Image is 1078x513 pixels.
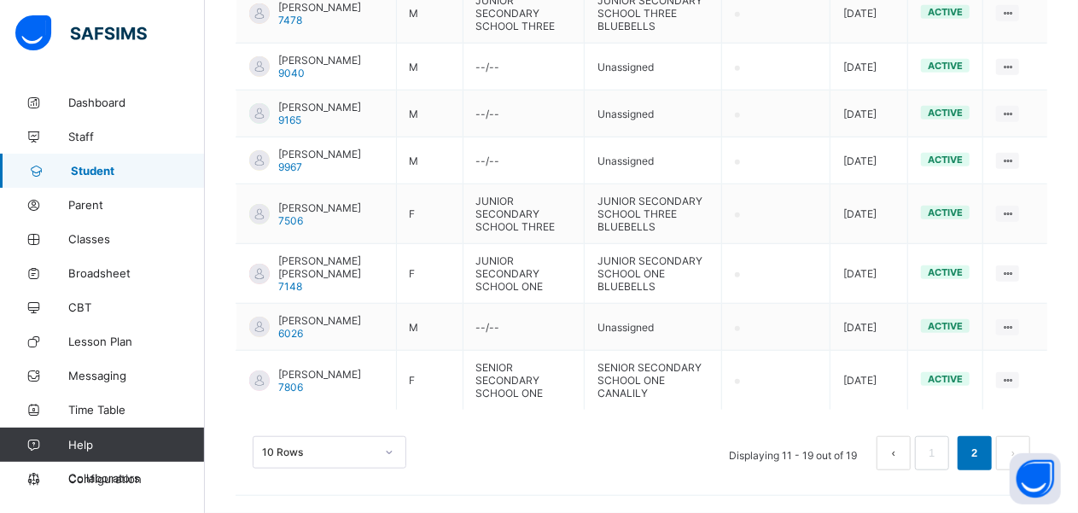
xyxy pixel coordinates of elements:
span: active [928,266,963,278]
td: [DATE] [830,90,908,137]
span: active [928,373,963,385]
span: active [928,60,963,72]
td: Unassigned [585,44,722,90]
span: 9040 [278,67,305,79]
li: Displaying 11 - 19 out of 19 [716,436,870,470]
td: Unassigned [585,137,722,184]
span: [PERSON_NAME] [278,148,361,160]
span: active [928,207,963,219]
span: Help [68,438,204,452]
span: Lesson Plan [68,335,205,348]
a: 2 [966,442,982,464]
span: 7148 [278,280,302,293]
span: [PERSON_NAME] [278,368,361,381]
span: [PERSON_NAME] [278,1,361,14]
td: --/-- [463,44,585,90]
span: CBT [68,300,205,314]
button: prev page [877,436,911,470]
td: [DATE] [830,137,908,184]
td: JUNIOR SECONDARY SCHOOL ONE BLUEBELLS [585,244,722,304]
span: 6026 [278,327,303,340]
td: Unassigned [585,304,722,351]
span: 7806 [278,381,303,393]
button: next page [996,436,1030,470]
td: --/-- [463,304,585,351]
div: 10 Rows [262,446,375,459]
span: Dashboard [68,96,205,109]
span: Time Table [68,403,205,417]
td: F [396,184,463,244]
span: Parent [68,198,205,212]
span: 9165 [278,114,301,126]
td: JUNIOR SECONDARY SCHOOL ONE [463,244,585,304]
button: Open asap [1010,453,1061,504]
td: [DATE] [830,351,908,411]
a: 1 [924,442,940,464]
td: --/-- [463,137,585,184]
td: Unassigned [585,90,722,137]
td: F [396,244,463,304]
li: 上一页 [877,436,911,470]
span: Staff [68,130,205,143]
td: JUNIOR SECONDARY SCHOOL THREE BLUEBELLS [585,184,722,244]
td: M [396,304,463,351]
span: Configuration [68,472,204,486]
span: [PERSON_NAME] [278,201,361,214]
span: 7506 [278,214,303,227]
td: SENIOR SECONDARY SCHOOL ONE CANALILY [585,351,722,411]
span: [PERSON_NAME] [278,314,361,327]
span: Broadsheet [68,266,205,280]
td: SENIOR SECONDARY SCHOOL ONE [463,351,585,411]
span: Messaging [68,369,205,382]
span: active [928,107,963,119]
span: active [928,6,963,18]
span: Student [71,164,205,178]
td: [DATE] [830,244,908,304]
span: 9967 [278,160,302,173]
img: safsims [15,15,147,51]
span: [PERSON_NAME] [PERSON_NAME] [278,254,383,280]
span: [PERSON_NAME] [278,54,361,67]
td: M [396,90,463,137]
td: F [396,351,463,411]
td: JUNIOR SECONDARY SCHOOL THREE [463,184,585,244]
td: [DATE] [830,304,908,351]
li: 1 [915,436,949,470]
span: active [928,320,963,332]
td: --/-- [463,90,585,137]
li: 下一页 [996,436,1030,470]
span: [PERSON_NAME] [278,101,361,114]
span: 7478 [278,14,302,26]
span: Classes [68,232,205,246]
td: [DATE] [830,184,908,244]
li: 2 [958,436,992,470]
td: M [396,44,463,90]
span: active [928,154,963,166]
td: [DATE] [830,44,908,90]
td: M [396,137,463,184]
